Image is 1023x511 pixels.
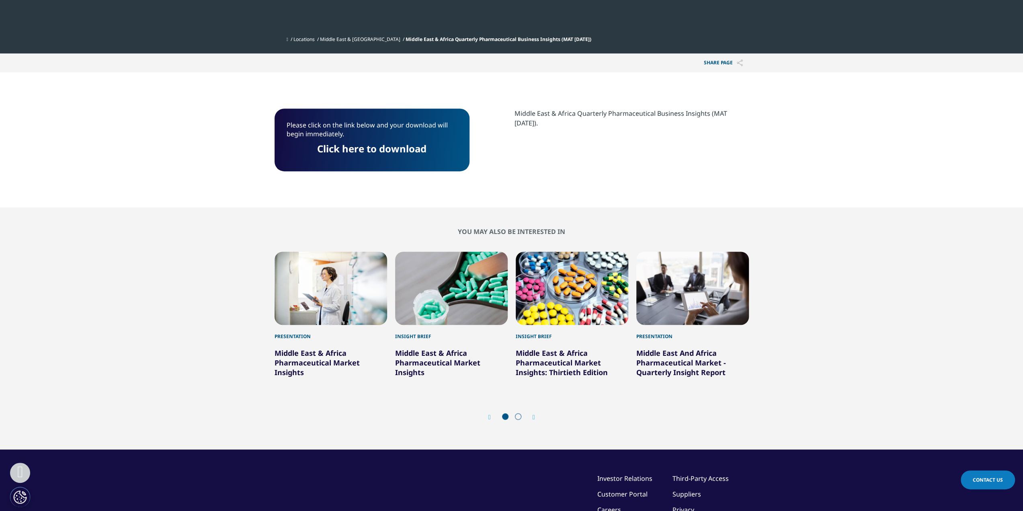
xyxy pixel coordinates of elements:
[516,252,628,377] div: 3 / 6
[10,487,30,507] button: Cookies Settings
[525,413,535,421] div: Next slide
[275,325,387,340] div: Presentation
[287,121,457,144] p: Please click on the link below and your download will begin immediately.
[516,348,608,377] a: Middle East & Africa Pharmaceutical Market Insights: Thirtieth Edition
[597,474,652,483] a: Investor Relations
[395,325,508,340] div: Insight Brief
[636,252,749,377] div: 4 / 6
[672,474,729,483] a: Third-Party Access
[672,490,701,499] a: Suppliers
[395,252,508,377] div: 2 / 6
[597,490,648,499] a: Customer Portal
[488,413,499,421] div: Previous slide
[275,252,387,377] div: 1 / 6
[698,53,749,72] button: Share PAGEShare PAGE
[737,60,743,66] img: Share PAGE
[961,470,1015,489] a: Contact Us
[636,325,749,340] div: Presentation
[516,325,628,340] div: Insight Brief
[275,348,360,377] a: Middle East & Africa Pharmaceutical Market Insights
[515,109,749,128] div: Middle East & Africa Quarterly Pharmaceutical Business Insights (MAT [DATE]).
[395,348,480,377] a: Middle East & Africa Pharmaceutical Market Insights
[320,36,400,43] a: Middle East & [GEOGRAPHIC_DATA]
[698,53,749,72] p: Share PAGE
[275,228,749,236] h2: You may also be interested in
[406,36,591,43] span: Middle East & Africa Quarterly Pharmaceutical Business Insights (MAT [DATE])
[317,142,426,155] a: Click here to download
[973,476,1003,483] span: Contact Us
[636,348,726,377] a: Middle East And Africa Pharmaceutical Market - Quarterly Insight Report
[293,36,315,43] a: Locations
